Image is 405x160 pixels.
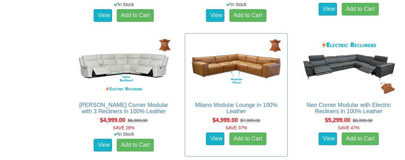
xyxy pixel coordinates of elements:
[117,9,154,22] a: Add to Cart
[206,132,224,145] a: View
[184,1,289,8] div: In Stock
[188,37,284,95] img: Milano Modular Lounge in 100% Leather
[240,118,260,123] del: $7,999.00
[226,125,247,130] font: SAVE 37%
[94,9,112,22] a: View
[319,3,337,15] a: View
[319,132,337,145] a: View
[301,37,397,95] img: Neo Corner Modular with Electric Recliners in 100% Leather
[94,139,112,151] a: View
[76,37,172,95] img: Santiago Corner Modular with 3 Recliners in 100% Leather
[71,131,177,137] div: In Stock
[229,9,266,22] a: Add to Cart
[128,118,147,123] del: $6,999.00
[195,102,277,114] a: Milano Modular Lounge in 100% Leather
[342,132,379,145] a: Add to Cart
[338,125,359,130] font: SAVE 47%
[325,117,350,123] span: $5,299.00
[71,1,177,8] div: In Stock
[100,117,125,123] span: $4,999.00
[307,102,391,114] a: Neo Corner Modular with Electric Recliners in 100% Leather
[229,132,266,145] a: Add to Cart
[79,102,168,114] a: [PERSON_NAME] Corner Modular with 3 Recliners in 100% Leather
[213,117,238,123] span: $4,999.00
[353,118,372,123] del: $9,999.00
[206,9,224,22] a: View
[342,3,379,15] a: Add to Cart
[113,125,134,130] font: SAVE 28%
[117,139,154,151] a: Add to Cart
